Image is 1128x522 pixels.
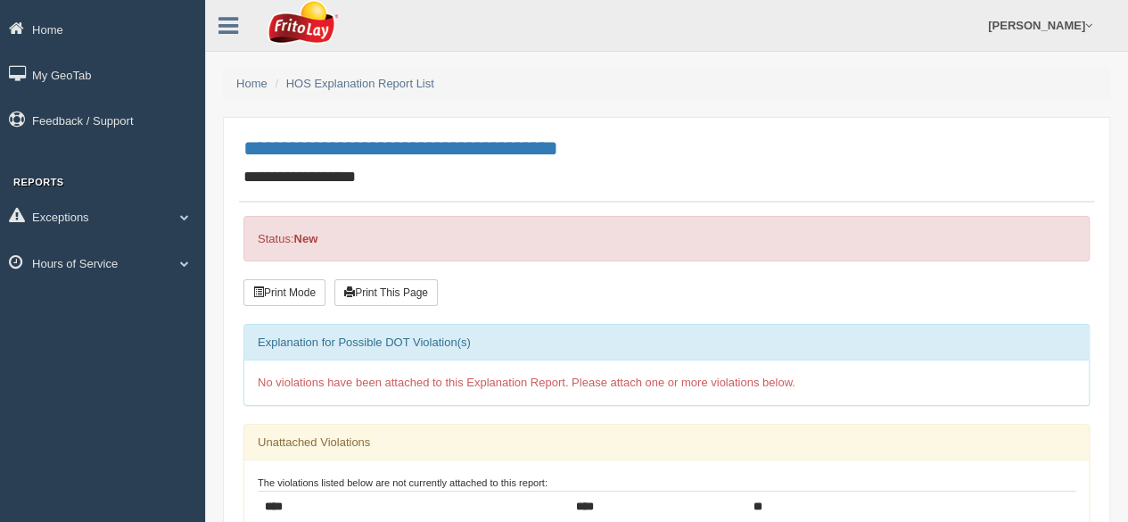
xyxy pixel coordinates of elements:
div: Explanation for Possible DOT Violation(s) [244,325,1089,360]
strong: New [293,232,317,245]
button: Print This Page [334,279,438,306]
a: HOS Explanation Report List [286,77,434,90]
small: The violations listed below are not currently attached to this report: [258,477,548,488]
div: Unattached Violations [244,425,1089,460]
button: Print Mode [243,279,325,306]
a: Home [236,77,268,90]
div: Status: [243,216,1090,261]
span: No violations have been attached to this Explanation Report. Please attach one or more violations... [258,376,795,389]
